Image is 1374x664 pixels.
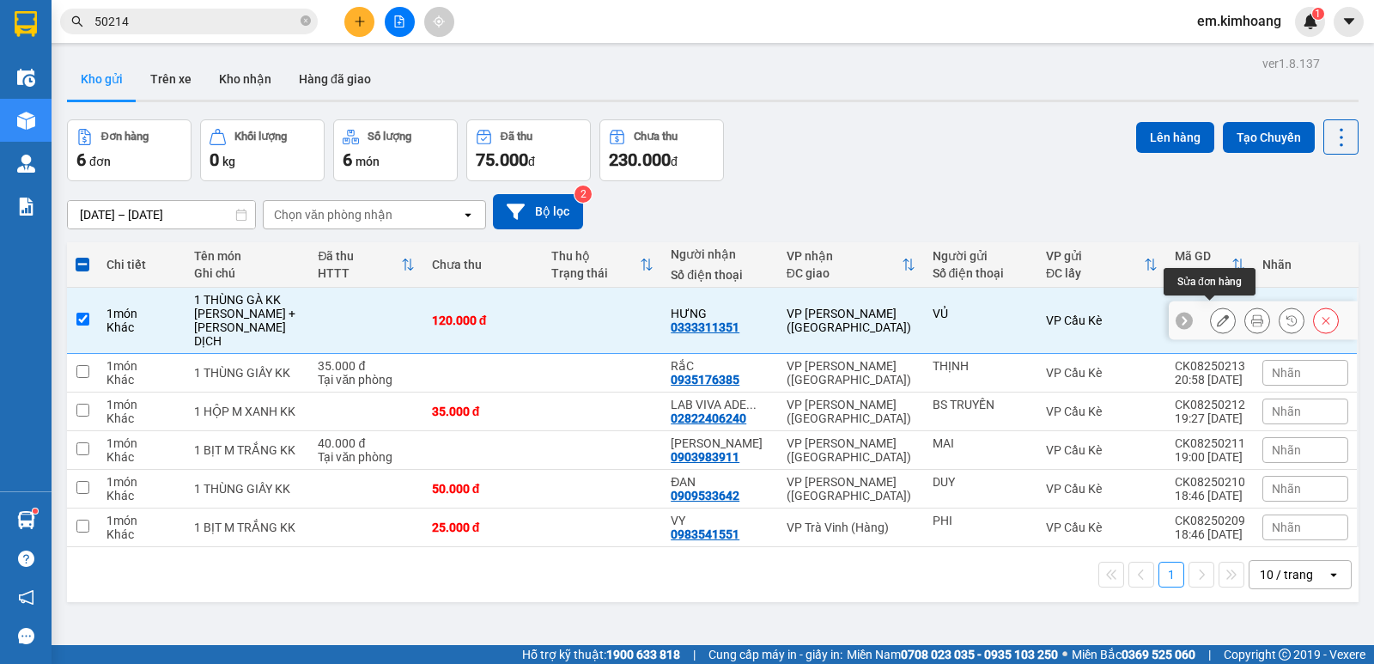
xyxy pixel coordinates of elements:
div: 50.000 đ [432,482,534,496]
div: VP Cầu Kè [1046,314,1158,327]
div: Chưa thu [634,131,678,143]
div: 0909533642 [671,489,739,503]
div: Khác [106,450,177,464]
span: 75.000 [476,149,528,170]
div: CK08250213 [1175,359,1245,373]
div: ĐC giao [787,266,902,280]
div: Đơn hàng [101,131,149,143]
div: BS TRUYỀN [933,398,1029,411]
strong: 0708 023 035 - 0935 103 250 [901,648,1058,661]
img: warehouse-icon [17,155,35,173]
button: 1 [1158,562,1184,588]
button: Kho nhận [205,58,285,100]
span: đơn [89,155,111,168]
span: VP [PERSON_NAME] ([GEOGRAPHIC_DATA]) [7,58,173,90]
span: em.kimhoang [1183,10,1295,32]
div: Số điện thoại [933,266,1029,280]
div: 40.000 đ [318,436,414,450]
span: đ [528,155,535,168]
div: VP Cầu Kè [1046,443,1158,457]
span: caret-down [1341,14,1357,29]
input: Select a date range. [68,201,255,228]
div: VP [PERSON_NAME] ([GEOGRAPHIC_DATA]) [787,359,915,387]
div: VP Cầu Kè [1046,521,1158,534]
div: Tại văn phòng [318,450,414,464]
span: 230.000 [609,149,671,170]
div: 35.000 đ [318,359,414,373]
div: VP [PERSON_NAME] ([GEOGRAPHIC_DATA]) [787,475,915,503]
button: file-add [385,7,415,37]
img: solution-icon [17,198,35,216]
div: 0333311351 [671,320,739,334]
span: Miền Nam [847,645,1058,664]
div: 120.000 đ [432,314,534,327]
span: copyright [1279,649,1291,661]
svg: open [1327,568,1341,582]
div: CK08250210 [1175,475,1245,489]
div: 25.000 đ [432,521,534,534]
button: Kho gửi [67,58,137,100]
span: aim [433,15,445,27]
span: | [1208,645,1211,664]
p: NHẬN: [7,58,251,90]
img: warehouse-icon [17,511,35,529]
button: caret-down [1334,7,1364,37]
div: Chọn văn phòng nhận [274,206,392,223]
th: Toggle SortBy [309,242,423,288]
span: Hỗ trợ kỹ thuật: [522,645,680,664]
div: PHI [933,514,1029,527]
div: HƯNG [671,307,769,320]
button: Chưa thu230.000đ [599,119,724,181]
div: Khối lượng [234,131,287,143]
span: 0 [210,149,219,170]
span: ... [746,398,757,411]
div: SANG TRỌNG [671,436,769,450]
div: 10 / trang [1260,566,1313,583]
span: món [356,155,380,168]
div: Khác [106,320,177,334]
div: Đã thu [318,249,400,263]
button: Bộ lọc [493,194,583,229]
div: 18:46 [DATE] [1175,489,1245,503]
div: 1 món [106,307,177,320]
span: Cung cấp máy in - giấy in: [708,645,842,664]
div: Số lượng [368,131,411,143]
span: 1 [1315,8,1321,20]
button: Hàng đã giao [285,58,385,100]
div: CK08250209 [1175,514,1245,527]
div: 20:58 [DATE] [1175,373,1245,387]
div: VP [PERSON_NAME] ([GEOGRAPHIC_DATA]) [787,307,915,334]
span: notification [18,589,34,606]
div: Người gửi [933,249,1029,263]
span: close-circle [301,14,311,30]
span: 6 [76,149,86,170]
div: LAB VIVA ADENT SG [671,398,769,411]
span: GIAO: [7,112,160,144]
div: VP [PERSON_NAME] ([GEOGRAPHIC_DATA]) [787,436,915,464]
div: 1 món [106,398,177,411]
div: VỦ [933,307,1029,320]
img: icon-new-feature [1303,14,1318,29]
div: Sửa đơn hàng [1210,308,1236,333]
div: 1 HỘP M XANH KK [194,405,301,418]
div: ver 1.8.137 [1262,54,1320,73]
div: Ghi chú [194,266,301,280]
div: 1 THÙNG GIẤY KK [194,366,301,380]
div: Nhãn [1262,258,1348,271]
span: plus [354,15,366,27]
button: Đơn hàng6đơn [67,119,192,181]
div: VP [PERSON_NAME] ([GEOGRAPHIC_DATA]) [787,398,915,425]
span: message [18,628,34,644]
div: Tại văn phòng [318,373,414,387]
div: Người nhận [671,247,769,261]
div: Khác [106,527,177,541]
div: DUY [933,475,1029,489]
button: Đã thu75.000đ [466,119,591,181]
strong: 1900 633 818 [606,648,680,661]
span: question-circle [18,551,34,567]
button: Tạo Chuyến [1223,122,1315,153]
div: 0903983911 [671,450,739,464]
div: THỊNH [933,359,1029,373]
th: Toggle SortBy [778,242,924,288]
span: VỦ [107,34,125,50]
